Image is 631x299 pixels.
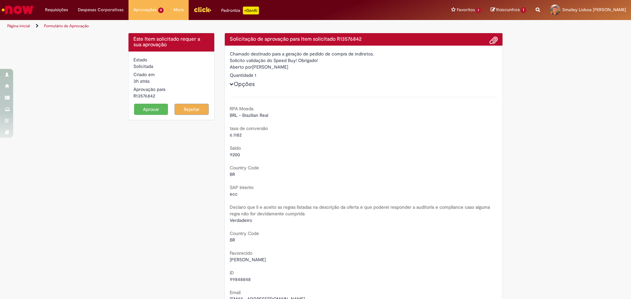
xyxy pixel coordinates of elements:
h4: Este Item solicitado requer a sua aprovação [133,36,209,48]
div: 29/09/2025 13:26:57 [133,78,209,84]
b: Country Code [230,230,259,236]
span: Rascunhos [496,7,520,13]
p: +GenAi [243,7,259,14]
time: 29/09/2025 13:26:57 [133,78,150,84]
span: BR [230,171,235,177]
b: SAP Interim [230,184,254,190]
img: click_logo_yellow_360x200.png [194,5,211,14]
div: Solicitada [133,63,209,70]
b: Saldo [230,145,241,151]
div: Padroniza [221,7,259,14]
h4: Solicitação de aprovação para Item solicitado R13576842 [230,36,498,42]
ul: Trilhas de página [5,20,416,32]
span: 9200 [230,152,240,158]
b: Favorecido [230,250,252,256]
label: Aberto por [230,64,252,70]
span: Aprovações [133,7,157,13]
span: 1 [521,7,526,13]
span: Despesas Corporativas [78,7,124,13]
b: Declaro que li e aceito as regras listadas na descrição da oferta e que poderei responder a audit... [230,204,490,217]
span: ecc [230,191,238,197]
div: Quantidade 1 [230,72,498,78]
a: Formulário de Aprovação [44,23,89,29]
span: 9 [158,8,164,13]
b: taxa de conversão [230,125,268,131]
label: Estado [133,56,147,63]
button: Rejeitar [175,104,209,115]
span: More [174,7,184,13]
img: ServiceNow [1,3,35,16]
label: Aprovação para [133,86,165,93]
div: [PERSON_NAME] [230,64,498,72]
span: [PERSON_NAME] [230,257,266,263]
span: Favoritos [457,7,475,13]
span: Verdadeiro [230,217,252,223]
span: Requisições [45,7,68,13]
a: Rascunhos [491,7,526,13]
span: BRL - Brazilian Real [230,112,268,118]
label: Criado em [133,71,155,78]
span: 1 [476,8,481,13]
div: Chamado destinado para a geração de pedido de compra de indiretos. [230,51,498,57]
span: Smailey Lisboa [PERSON_NAME] [562,7,626,12]
div: R13576842 [133,93,209,99]
span: 6.1182 [230,132,242,138]
button: Aprovar [134,104,168,115]
b: Country Code [230,165,259,171]
b: ID [230,270,234,276]
div: Solicito validação do Speed Buy! Obrigado! [230,57,498,64]
span: BR [230,237,235,243]
span: 99848848 [230,276,251,282]
span: 3h atrás [133,78,150,84]
b: RPA Moeda [230,106,253,112]
a: Página inicial [7,23,30,29]
b: Email [230,289,241,295]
